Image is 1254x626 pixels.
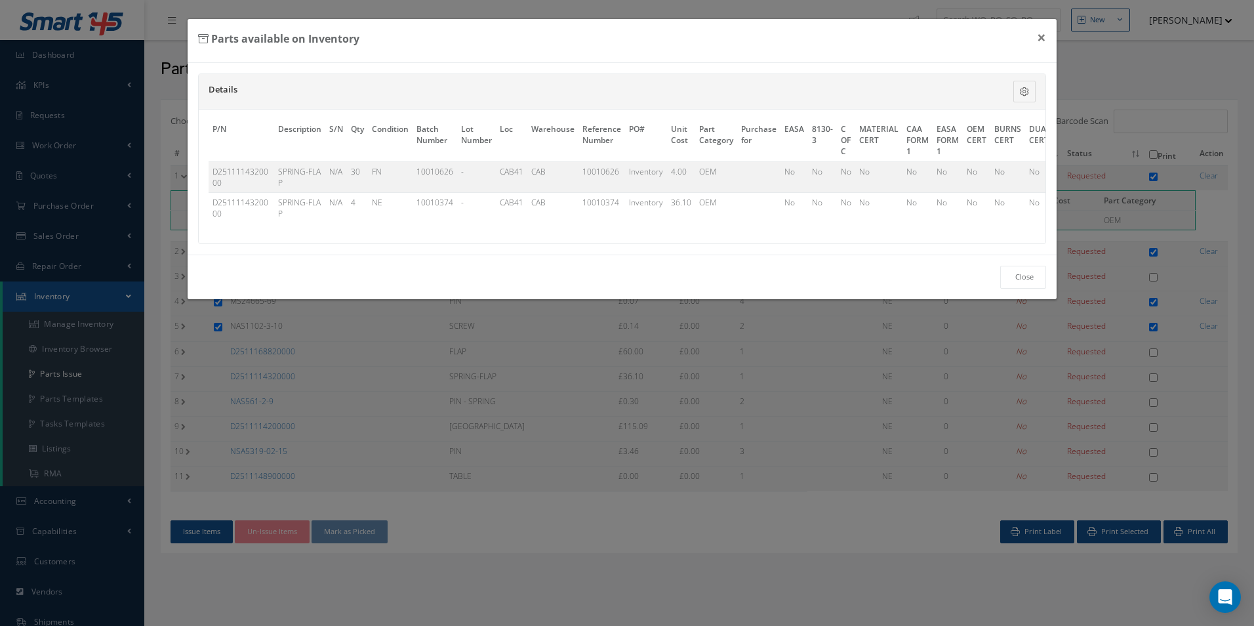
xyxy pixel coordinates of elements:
[347,161,368,192] td: 30
[209,192,274,223] td: D2511114320000
[855,161,902,192] td: No
[457,119,496,161] th: Lot Number
[1025,161,1055,192] td: No
[274,119,325,161] th: Description
[695,119,737,161] th: Part Category
[1025,119,1055,161] th: DUAL CERT
[368,161,413,192] td: FN
[527,119,578,161] th: Warehouse
[496,119,527,161] th: Loc
[667,161,695,192] td: 4.00
[629,166,663,177] span: Inventory
[780,119,808,161] th: EASA
[211,31,359,46] b: Parts available on Inventory
[625,119,667,161] th: PO#
[347,119,368,161] th: Qty
[209,119,274,161] th: P/N
[582,166,619,177] a: 10010626
[855,119,902,161] th: MATERIAL CERT
[325,161,347,192] td: N/A
[1025,192,1055,223] td: No
[629,197,663,208] span: Inventory
[368,192,413,223] td: NE
[413,119,457,161] th: Batch Number
[1026,19,1057,56] button: ×
[368,119,413,161] th: Condition
[413,161,457,192] td: 10010626
[855,192,902,223] td: No
[695,192,737,223] td: OEM
[578,119,625,161] th: Reference Number
[990,192,1025,223] td: No
[347,192,368,223] td: 4
[527,192,578,223] td: CAB
[933,192,963,223] td: No
[500,166,523,177] span: CAB41
[695,161,737,192] td: OEM
[780,192,808,223] td: No
[500,197,523,208] span: CAB41
[837,161,855,192] td: No
[667,192,695,223] td: 36.10
[325,119,347,161] th: S/N
[933,161,963,192] td: No
[808,119,837,161] th: 8130-3
[902,161,933,192] td: No
[582,197,619,208] a: 10010374
[209,161,274,192] td: D2511114320000
[457,192,496,223] td: -
[963,192,990,223] td: No
[325,192,347,223] td: N/A
[667,119,695,161] th: Unit Cost
[902,192,933,223] td: No
[1209,581,1241,613] div: Open Intercom Messenger
[780,161,808,192] td: No
[413,192,457,223] td: 10010374
[902,119,933,161] th: CAA FORM 1
[963,119,990,161] th: OEM CERT
[274,161,325,192] td: SPRING-FLAP
[990,161,1025,192] td: No
[990,119,1025,161] th: BURNS CERT
[963,161,990,192] td: No
[1000,266,1046,289] a: Close
[808,192,837,223] td: No
[933,119,963,161] th: EASA FORM 1
[209,85,895,95] h5: Details
[274,192,325,223] td: SPRING-FLAP
[837,192,855,223] td: No
[457,161,496,192] td: -
[737,119,780,161] th: Purchase for
[527,161,578,192] td: CAB
[808,161,837,192] td: No
[837,119,855,161] th: C OF C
